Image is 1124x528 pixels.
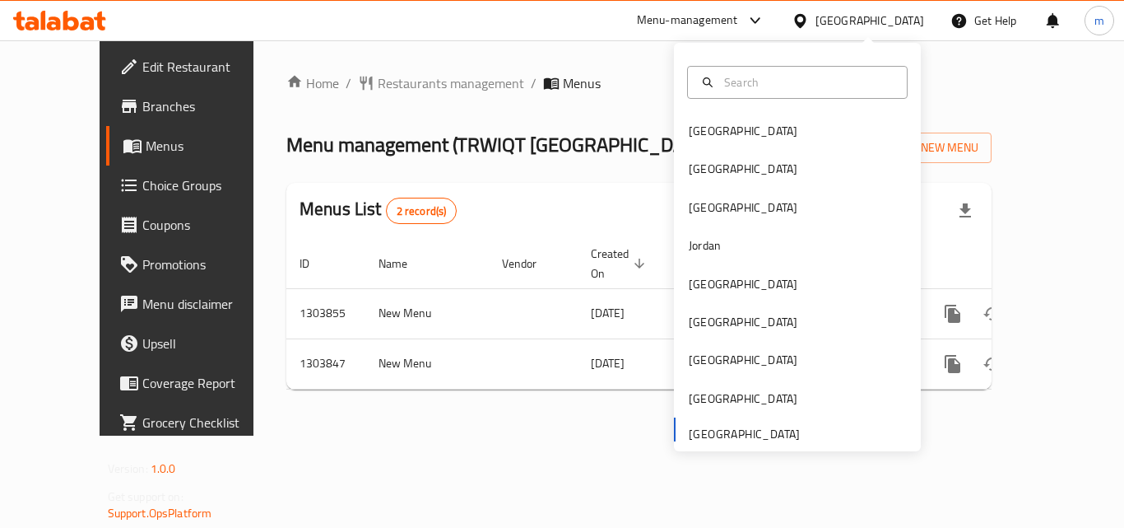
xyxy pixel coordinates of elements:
a: Coupons [106,205,287,245]
button: Add New Menu [864,133,992,163]
li: / [531,73,536,93]
td: New Menu [365,339,489,389]
div: [GEOGRAPHIC_DATA] [689,199,797,217]
a: Grocery Checklist [106,403,287,442]
span: Vendor [502,254,558,273]
span: Choice Groups [142,175,274,195]
h2: Menus List [300,197,457,224]
span: Branches [142,96,274,116]
a: Menus [106,126,287,166]
div: [GEOGRAPHIC_DATA] [689,160,797,178]
span: 2 record(s) [387,203,457,219]
span: Created On [591,244,650,283]
span: Grocery Checklist [142,413,274,432]
nav: breadcrumb [286,73,992,93]
button: more [933,344,973,384]
div: [GEOGRAPHIC_DATA] [689,390,797,408]
a: Promotions [106,245,287,284]
td: New Menu [365,288,489,339]
div: [GEOGRAPHIC_DATA] [689,275,797,293]
span: Menus [563,73,601,93]
span: Name [379,254,429,273]
span: Upsell [142,334,274,353]
span: Promotions [142,255,274,274]
span: Coverage Report [142,373,274,393]
a: Home [286,73,339,93]
span: Version: [108,458,148,479]
a: Support.OpsPlatform [108,502,212,524]
button: Change Status [973,344,1012,384]
span: m [1094,12,1104,30]
a: Edit Restaurant [106,47,287,86]
span: [DATE] [591,353,625,374]
span: Menu management ( TRWIQT [GEOGRAPHIC_DATA] ) [286,126,716,163]
span: Menus [146,136,274,156]
span: Add New Menu [877,138,978,158]
a: Upsell [106,324,287,363]
span: Edit Restaurant [142,57,274,77]
div: [GEOGRAPHIC_DATA] [689,122,797,140]
span: Menu disclaimer [142,294,274,314]
div: [GEOGRAPHIC_DATA] [815,12,924,30]
div: [GEOGRAPHIC_DATA] [689,351,797,369]
div: [GEOGRAPHIC_DATA] [689,313,797,331]
span: Get support on: [108,486,183,507]
div: Menu-management [637,11,738,30]
div: Export file [945,191,985,231]
a: Branches [106,86,287,126]
span: Coupons [142,215,274,235]
td: 1303847 [286,339,365,389]
li: / [346,73,351,93]
div: Total records count [386,198,457,224]
input: Search [718,73,897,91]
td: 1303855 [286,288,365,339]
span: [DATE] [591,302,625,324]
button: Change Status [973,294,1012,334]
button: more [933,294,973,334]
a: Restaurants management [358,73,524,93]
span: ID [300,254,331,273]
a: Choice Groups [106,166,287,205]
span: Restaurants management [378,73,524,93]
span: 1.0.0 [151,458,176,479]
a: Menu disclaimer [106,284,287,324]
a: Coverage Report [106,363,287,403]
div: Jordan [689,236,721,255]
